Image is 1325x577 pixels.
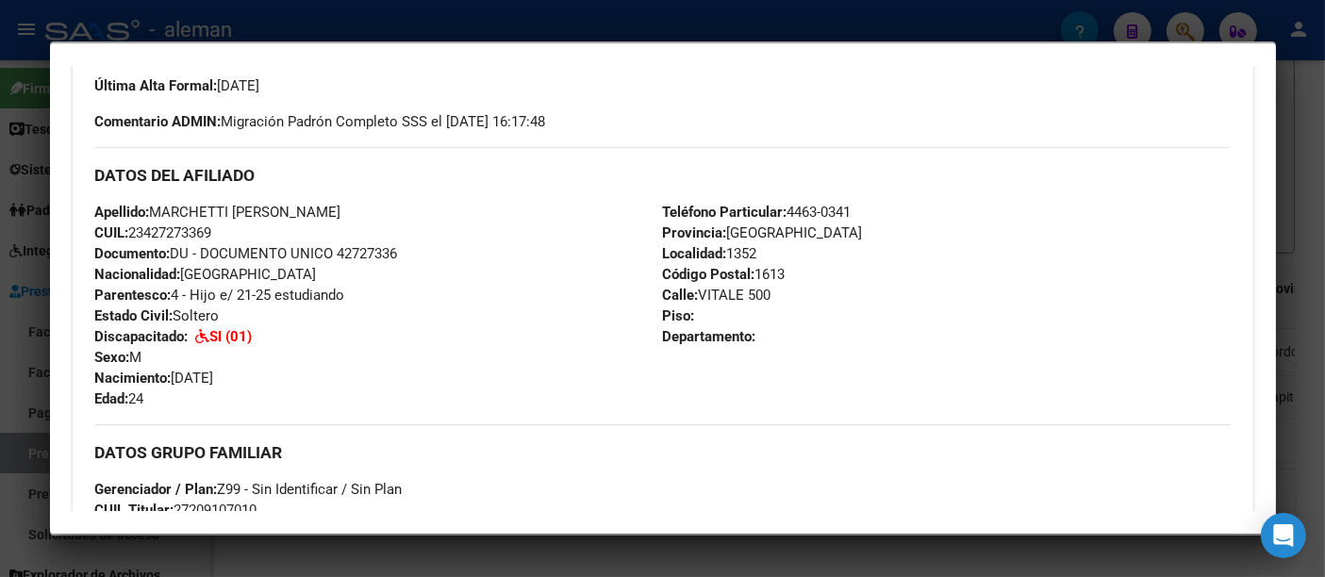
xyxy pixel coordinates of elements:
strong: Apellido: [95,204,150,221]
span: 27209107010 [95,502,257,519]
span: 24 [95,390,144,407]
span: Soltero [95,307,220,324]
span: [GEOGRAPHIC_DATA] [95,266,317,283]
span: 4463-0341 [663,204,852,221]
strong: Departamento: [663,328,756,345]
strong: Piso: [663,307,695,324]
strong: Provincia: [663,224,727,241]
span: [GEOGRAPHIC_DATA] [663,224,863,241]
div: Open Intercom Messenger [1261,513,1306,558]
strong: CUIL: [95,224,129,241]
strong: Documento: [95,245,171,262]
strong: Última Alta Formal: [95,77,218,94]
span: [DATE] [95,77,260,94]
span: [DATE] [95,370,214,387]
h3: DATOS DEL AFILIADO [95,165,1231,186]
strong: Nacionalidad: [95,266,181,283]
strong: Comentario ADMIN: [95,113,222,130]
strong: Teléfono Particular: [663,204,787,221]
strong: Localidad: [663,245,727,262]
span: Z99 - Sin Identificar / Sin Plan [95,481,403,498]
span: DU - DOCUMENTO UNICO 42727336 [95,245,398,262]
strong: Sexo: [95,349,130,366]
span: VITALE 500 [663,287,771,304]
strong: Código Postal: [663,266,755,283]
strong: Calle: [663,287,699,304]
h3: DATOS GRUPO FAMILIAR [95,442,1231,463]
span: M [95,349,142,366]
strong: Nacimiento: [95,370,172,387]
strong: Discapacitado: [95,328,189,345]
strong: Edad: [95,390,129,407]
strong: Parentesco: [95,287,172,304]
strong: Gerenciador / Plan: [95,481,218,498]
strong: SI (01) [210,328,253,345]
span: 4 - Hijo e/ 21-25 estudiando [95,287,345,304]
span: 1613 [663,266,786,283]
strong: Estado Civil: [95,307,174,324]
span: 23427273369 [95,224,212,241]
span: MARCHETTI [PERSON_NAME] [95,204,341,221]
span: Migración Padrón Completo SSS el [DATE] 16:17:48 [95,111,546,132]
strong: CUIL Titular: [95,502,174,519]
span: 1352 [663,245,757,262]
